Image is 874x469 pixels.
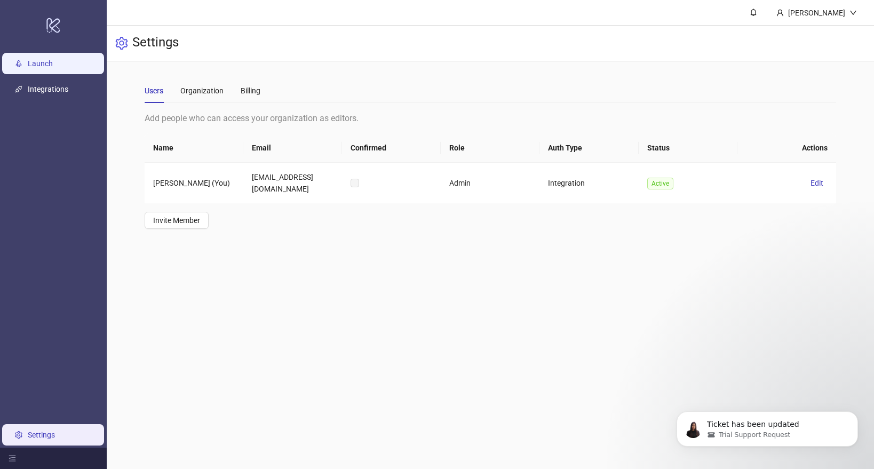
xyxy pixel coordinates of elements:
[145,85,163,97] div: Users
[647,178,673,189] span: Active
[441,133,539,163] th: Role
[661,389,874,464] iframe: Intercom notifications message
[132,34,179,52] h3: Settings
[115,37,128,50] span: setting
[811,179,823,187] span: Edit
[180,85,224,97] div: Organization
[241,85,260,97] div: Billing
[539,163,638,203] td: Integration
[776,9,784,17] span: user
[28,85,68,93] a: Integrations
[737,133,836,163] th: Actions
[28,431,55,439] a: Settings
[639,133,737,163] th: Status
[441,163,539,203] td: Admin
[145,212,209,229] button: Invite Member
[849,9,857,17] span: down
[243,163,342,203] td: [EMAIL_ADDRESS][DOMAIN_NAME]
[9,455,16,462] span: menu-fold
[806,177,828,189] button: Edit
[539,133,638,163] th: Auth Type
[145,163,243,203] td: [PERSON_NAME] (You)
[784,7,849,19] div: [PERSON_NAME]
[750,9,757,16] span: bell
[243,133,342,163] th: Email
[145,133,243,163] th: Name
[342,133,441,163] th: Confirmed
[153,216,200,225] span: Invite Member
[145,112,836,125] div: Add people who can access your organization as editors.
[28,59,53,68] a: Launch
